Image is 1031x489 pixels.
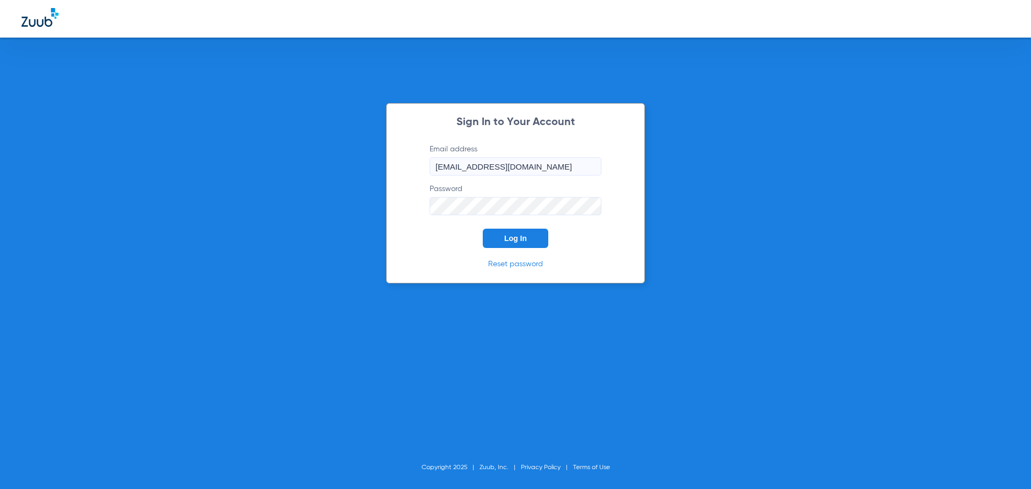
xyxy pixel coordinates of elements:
[483,229,548,248] button: Log In
[413,117,618,128] h2: Sign In to Your Account
[480,462,521,473] li: Zuub, Inc.
[504,234,527,243] span: Log In
[573,464,610,471] a: Terms of Use
[977,437,1031,489] iframe: Chat Widget
[422,462,480,473] li: Copyright 2025
[430,197,601,215] input: Password
[488,260,543,268] a: Reset password
[521,464,561,471] a: Privacy Policy
[430,157,601,176] input: Email address
[430,144,601,176] label: Email address
[21,8,59,27] img: Zuub Logo
[430,184,601,215] label: Password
